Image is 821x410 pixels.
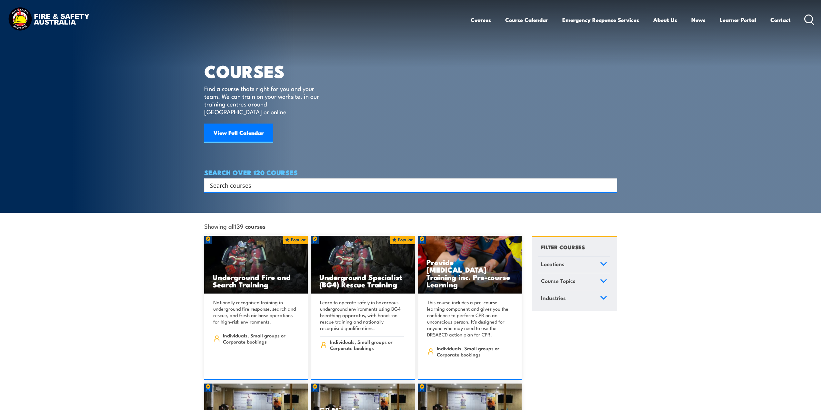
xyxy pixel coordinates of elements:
span: Individuals, Small groups or Corporate bookings [437,345,511,357]
a: Contact [770,11,791,28]
input: Search input [210,180,603,190]
a: View Full Calendar [204,124,273,143]
a: News [691,11,706,28]
span: Locations [541,260,565,268]
a: Learner Portal [720,11,756,28]
img: Low Voltage Rescue and Provide CPR [418,236,522,294]
form: Search form [211,181,604,190]
a: Courses [471,11,491,28]
h3: Provide [MEDICAL_DATA] Training inc. Pre-course Learning [426,258,514,288]
h4: FILTER COURSES [541,243,585,251]
span: Individuals, Small groups or Corporate bookings [223,332,297,345]
span: Individuals, Small groups or Corporate bookings [330,339,404,351]
strong: 139 courses [235,222,265,230]
p: This course includes a pre-course learning component and gives you the confidence to perform CPR ... [427,299,511,338]
a: Course Topics [538,273,610,290]
span: Industries [541,294,566,302]
span: Course Topics [541,276,576,285]
p: Nationally recognised training in underground fire response, search and rescue, and fresh air bas... [213,299,297,325]
a: About Us [653,11,677,28]
a: Emergency Response Services [562,11,639,28]
h3: Underground Specialist (BG4) Rescue Training [319,273,406,288]
a: Locations [538,256,610,273]
h3: Underground Fire and Search Training [213,273,300,288]
a: Provide [MEDICAL_DATA] Training inc. Pre-course Learning [418,236,522,294]
a: Underground Fire and Search Training [204,236,308,294]
h4: SEARCH OVER 120 COURSES [204,169,617,176]
span: Showing all [204,223,265,229]
img: Underground mine rescue [311,236,415,294]
button: Search magnifier button [606,181,615,190]
a: Underground Specialist (BG4) Rescue Training [311,236,415,294]
a: Industries [538,290,610,307]
p: Learn to operate safely in hazardous underground environments using BG4 breathing apparatus, with... [320,299,404,331]
h1: COURSES [204,63,328,78]
img: Underground mine rescue [204,236,308,294]
a: Course Calendar [505,11,548,28]
p: Find a course thats right for you and your team. We can train on your worksite, in our training c... [204,85,322,115]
